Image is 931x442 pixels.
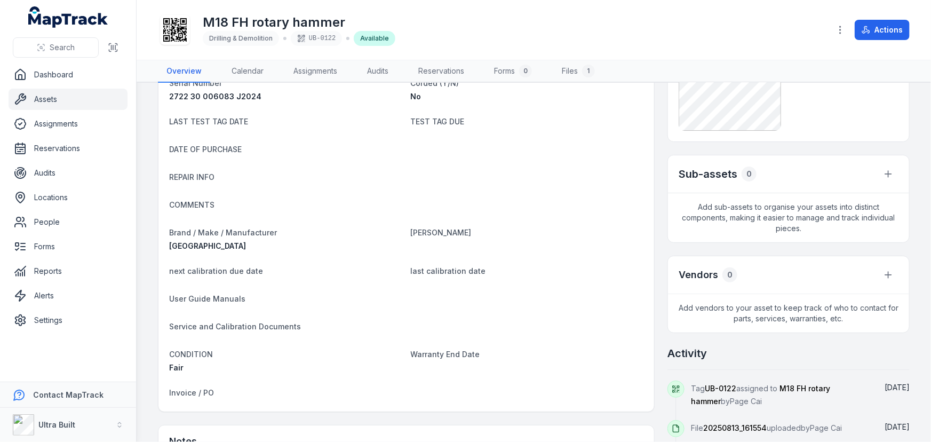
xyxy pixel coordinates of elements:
[679,267,718,282] h3: Vendors
[169,388,214,397] span: Invoice / PO
[411,266,486,275] span: last calibration date
[291,31,342,46] div: UB-0122
[169,172,214,181] span: REPAIR INFO
[668,193,909,242] span: Add sub-assets to organise your assets into distinct components, making it easier to manage and t...
[582,65,595,77] div: 1
[169,145,242,154] span: DATE OF PURCHASE
[705,384,736,393] span: UB-0122
[691,384,830,406] span: M18 FH rotary hammer
[9,138,128,159] a: Reservations
[354,31,395,46] div: Available
[223,60,272,83] a: Calendar
[553,60,603,83] a: Files1
[50,42,75,53] span: Search
[9,261,128,282] a: Reports
[169,322,301,331] span: Service and Calibration Documents
[9,285,128,306] a: Alerts
[209,34,273,42] span: Drilling & Demolition
[855,20,910,40] button: Actions
[411,117,465,126] span: TEST TAG DUE
[169,294,245,303] span: User Guide Manuals
[169,241,246,250] span: [GEOGRAPHIC_DATA]
[169,92,261,101] span: 2722 30 006083 J2024
[28,6,108,28] a: MapTrack
[158,60,210,83] a: Overview
[703,423,767,432] span: 20250813_161554
[33,390,104,399] strong: Contact MapTrack
[679,167,737,181] h2: Sub-assets
[9,113,128,135] a: Assignments
[359,60,397,83] a: Audits
[411,92,421,101] span: No
[169,200,214,209] span: COMMENTS
[885,422,910,431] time: 13/08/2025, 4:16:27 pm
[169,78,222,88] span: Serial Number
[9,211,128,233] a: People
[411,78,459,88] span: Corded (Y/N)
[691,423,842,432] span: File uploaded by Page Cai
[169,363,184,372] span: Fair
[411,228,472,237] span: [PERSON_NAME]
[519,65,532,77] div: 0
[885,383,910,392] time: 13/08/2025, 4:16:42 pm
[667,346,707,361] h2: Activity
[169,350,213,359] span: CONDITION
[885,422,910,431] span: [DATE]
[203,14,395,31] h1: M18 FH rotary hammer
[742,167,757,181] div: 0
[13,37,99,58] button: Search
[9,236,128,257] a: Forms
[38,420,75,429] strong: Ultra Built
[722,267,737,282] div: 0
[169,228,277,237] span: Brand / Make / Manufacturer
[9,162,128,184] a: Audits
[169,117,248,126] span: LAST TEST TAG DATE
[285,60,346,83] a: Assignments
[169,266,263,275] span: next calibration due date
[486,60,540,83] a: Forms0
[9,89,128,110] a: Assets
[9,64,128,85] a: Dashboard
[9,187,128,208] a: Locations
[691,384,830,406] span: Tag assigned to by Page Cai
[668,294,909,333] span: Add vendors to your asset to keep track of who to contact for parts, services, warranties, etc.
[885,383,910,392] span: [DATE]
[410,60,473,83] a: Reservations
[411,350,480,359] span: Warranty End Date
[9,310,128,331] a: Settings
